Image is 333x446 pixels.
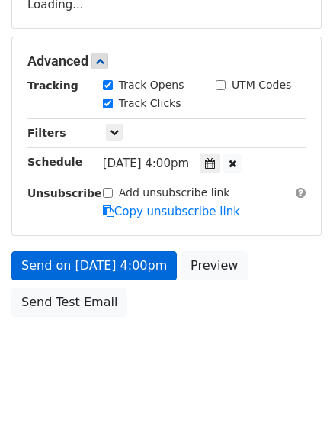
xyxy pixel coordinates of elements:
label: UTM Codes [232,77,291,93]
strong: Tracking [27,79,78,92]
iframe: Chat Widget [257,373,333,446]
strong: Schedule [27,156,82,168]
strong: Unsubscribe [27,187,102,199]
span: [DATE] 4:00pm [103,157,189,170]
label: Track Clicks [119,95,181,112]
a: Preview [181,251,248,280]
label: Add unsubscribe link [119,185,230,201]
a: Send Test Email [11,288,127,317]
strong: Filters [27,127,66,139]
a: Send on [DATE] 4:00pm [11,251,177,280]
label: Track Opens [119,77,184,93]
a: Copy unsubscribe link [103,205,240,218]
h5: Advanced [27,53,306,69]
